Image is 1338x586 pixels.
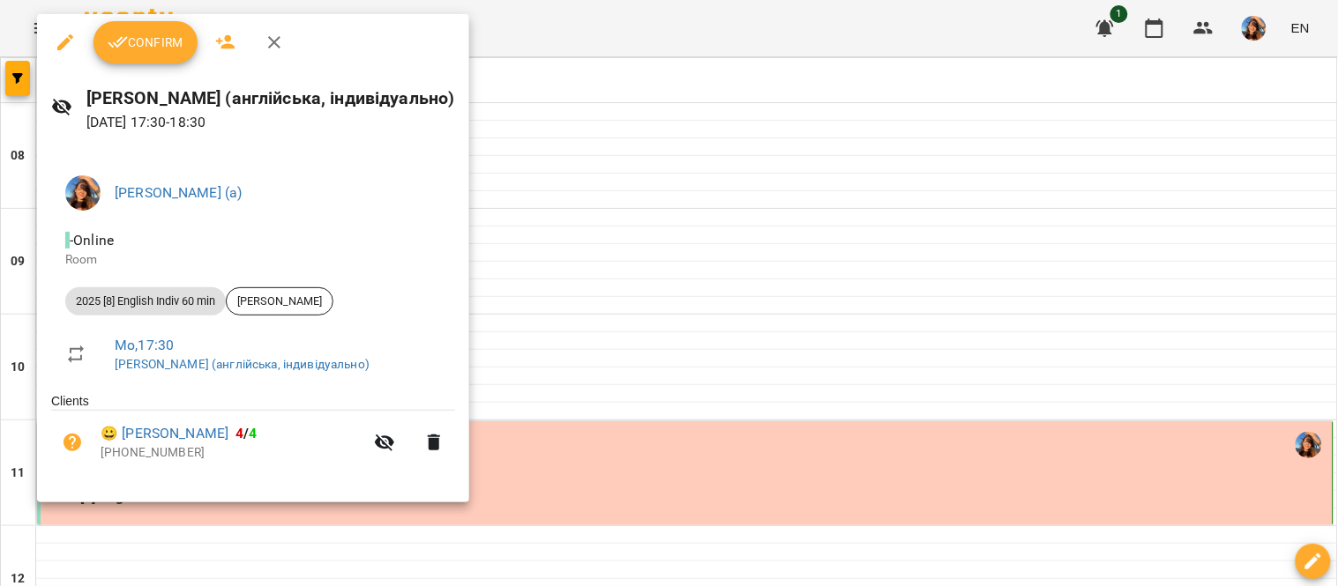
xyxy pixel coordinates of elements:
span: 2025 [8] English Indiv 60 min [65,293,226,309]
p: [PHONE_NUMBER] [101,444,363,462]
div: [PERSON_NAME] [226,287,333,315]
button: Confirm [93,21,198,63]
p: [DATE] 17:30 - 18:30 [86,112,455,133]
a: 😀 [PERSON_NAME] [101,423,228,444]
p: Room [65,251,441,269]
button: Unpaid. Bill the attendance? [51,421,93,464]
span: - Online [65,232,117,248]
span: Confirm [108,32,183,53]
img: a3cfe7ef423bcf5e9dc77126c78d7dbf.jpg [65,175,101,211]
a: [PERSON_NAME] (англійська, індивідуально) [115,357,370,371]
span: 4 [235,425,243,441]
a: Mo , 17:30 [115,337,174,353]
b: / [235,425,257,441]
a: [PERSON_NAME] (а) [115,184,243,201]
span: 4 [250,425,258,441]
ul: Clients [51,392,455,480]
h6: [PERSON_NAME] (англійська, індивідуально) [86,85,455,112]
span: [PERSON_NAME] [227,293,333,309]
